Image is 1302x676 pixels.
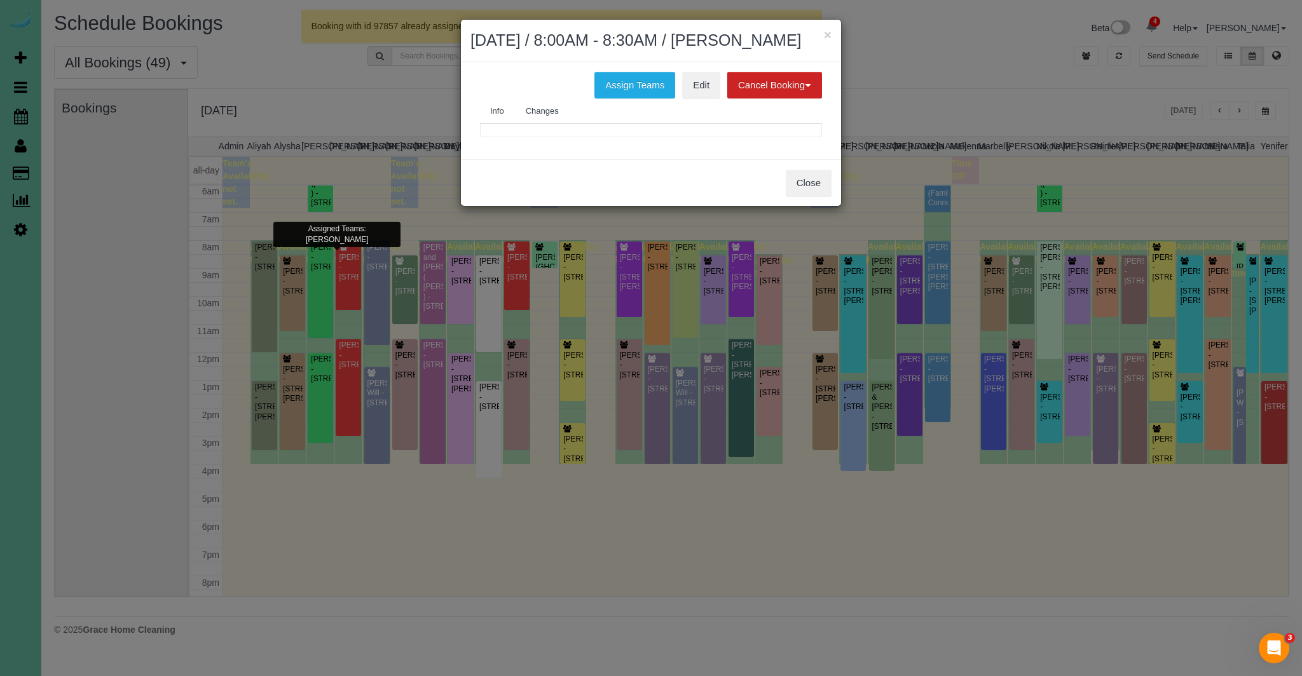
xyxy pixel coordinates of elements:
button: Assign Teams [594,72,675,98]
button: × [824,28,832,41]
span: Info [490,106,504,116]
div: Assigned Teams: [PERSON_NAME] [273,222,401,247]
button: Close [786,170,832,196]
a: Changes [516,98,569,125]
a: Info [480,98,514,125]
a: Edit [682,72,720,98]
span: 3 [1285,633,1295,643]
span: Changes [526,106,559,116]
iframe: Intercom live chat [1259,633,1289,663]
button: Cancel Booking [727,72,822,98]
h2: [DATE] / 8:00AM - 8:30AM / [PERSON_NAME] [470,29,832,52]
